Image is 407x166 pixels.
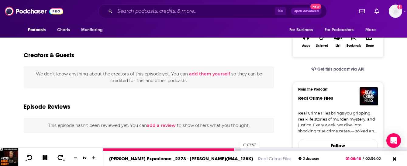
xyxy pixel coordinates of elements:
div: Listened [316,44,328,48]
span: For Podcasters [325,26,354,34]
a: Charts [53,24,74,36]
img: Real Crime Files [360,87,378,105]
button: open menu [321,24,363,36]
div: 1 x [80,155,90,160]
span: This episode hasn't been reviewed yet. You can to show others what you thought. [48,123,250,128]
span: Open Advanced [294,10,319,13]
a: Real Crime Files brings you gripping, real-life stories of murder, mystery, and justice. Every we... [298,110,378,134]
span: More [365,26,376,34]
a: [PERSON_NAME] Experience _2273 - [PERSON_NAME](M4A_128K) [109,156,253,161]
a: Show notifications dropdown [372,6,381,16]
a: Get this podcast via API [306,62,370,77]
span: Get this podcast via API [317,67,364,72]
span: 02:34:02 [364,156,387,161]
div: Show More ButtonList [330,29,346,51]
h3: From The Podcast [298,87,373,91]
button: Follow [298,139,378,152]
div: Bookmark [347,44,361,48]
div: 3 days ago [298,157,319,160]
a: Show notifications dropdown [357,6,367,16]
div: Share [366,44,374,48]
button: Show profile menu [389,5,402,18]
span: / [363,156,364,161]
button: Listened [314,29,330,51]
span: 01:06:46 [346,156,363,161]
span: Charts [57,26,70,34]
div: List [336,44,340,48]
a: Real Crime Files [258,156,291,161]
span: Monitoring [81,26,103,34]
div: Search podcasts, credits, & more... [98,4,327,18]
button: 30 [55,154,67,162]
img: User Profile [389,5,402,18]
div: Apps [302,44,310,48]
button: Apps [298,29,314,51]
button: open menu [24,24,54,36]
button: open menu [285,24,321,36]
span: We don't know anything about the creators of this episode yet . You can so they can be credited f... [36,71,262,83]
button: open menu [77,24,111,36]
span: New [310,4,321,9]
a: Real Crime Files [298,95,333,101]
div: 01:07:57 [103,148,407,151]
h2: Creators & Guests [24,51,74,59]
h3: Episode Reviews [24,103,70,111]
img: Podchaser - Follow, Share and Rate Podcasts [5,5,63,17]
input: Search podcasts, credits, & more... [115,6,275,16]
button: Share [362,29,378,51]
button: 10 [23,154,35,162]
button: Bookmark [346,29,362,51]
button: add a review [147,122,176,129]
span: 30 [63,159,65,162]
span: Logged in as lori.heiselman [389,5,402,18]
span: For Business [289,26,313,34]
button: Open AdvancedNew [291,8,322,15]
span: ⌘ K [275,7,286,15]
svg: Add a profile image [397,5,402,9]
button: open menu [361,24,383,36]
button: add them yourself [189,71,230,76]
div: Open Intercom Messenger [386,133,401,148]
span: Podcasts [28,26,46,34]
div: 01:07:57 [240,142,260,148]
span: 10 [25,159,27,162]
